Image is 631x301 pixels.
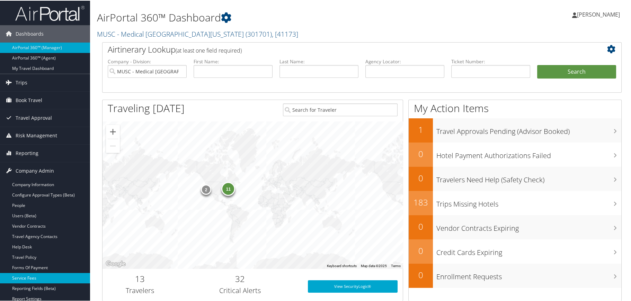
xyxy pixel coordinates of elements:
a: View SecurityLogic® [308,280,398,292]
h2: 0 [409,220,433,232]
h2: 32 [183,272,297,284]
h2: 0 [409,172,433,183]
span: [PERSON_NAME] [577,10,620,18]
span: ( 301701 ) [246,29,272,38]
input: Search for Traveler [283,103,398,116]
a: Terms (opens in new tab) [391,263,401,267]
label: Agency Locator: [365,57,444,64]
a: MUSC - Medical [GEOGRAPHIC_DATA][US_STATE] [97,29,298,38]
button: Zoom out [106,138,120,152]
span: , [ 41173 ] [272,29,298,38]
h3: Credit Cards Expiring [436,244,621,257]
div: 2 [201,184,211,194]
img: airportal-logo.png [15,4,85,21]
h1: My Action Items [409,100,621,115]
label: Company - Division: [108,57,187,64]
a: [PERSON_NAME] [572,3,627,24]
h3: Vendor Contracts Expiring [436,219,621,232]
span: Company Admin [16,162,54,179]
button: Zoom in [106,124,120,138]
a: 0Travelers Need Help (Safety Check) [409,166,621,190]
a: 0Vendor Contracts Expiring [409,215,621,239]
span: Risk Management [16,126,57,144]
h3: Travelers [108,285,172,295]
button: Search [537,64,616,78]
img: Google [104,259,127,268]
div: 11 [222,181,235,195]
h3: Hotel Payment Authorizations Failed [436,147,621,160]
a: 183Trips Missing Hotels [409,190,621,215]
h3: Trips Missing Hotels [436,195,621,208]
a: 0Hotel Payment Authorizations Failed [409,142,621,166]
span: Reporting [16,144,38,161]
h2: 0 [409,147,433,159]
span: Book Travel [16,91,42,108]
h2: 1 [409,123,433,135]
span: (at least one field required) [176,46,242,54]
span: Trips [16,73,27,91]
span: Map data ©2025 [361,263,387,267]
label: Ticket Number: [451,57,530,64]
h2: 183 [409,196,433,208]
h1: Traveling [DATE] [108,100,185,115]
label: First Name: [194,57,273,64]
a: 1Travel Approvals Pending (Advisor Booked) [409,118,621,142]
h3: Travelers Need Help (Safety Check) [436,171,621,184]
h1: AirPortal 360™ Dashboard [97,10,450,24]
h3: Critical Alerts [183,285,297,295]
span: Dashboards [16,25,44,42]
a: 0Enrollment Requests [409,263,621,287]
h2: Airtinerary Lookup [108,43,573,55]
button: Keyboard shortcuts [327,263,357,268]
h2: 0 [409,268,433,280]
a: Open this area in Google Maps (opens a new window) [104,259,127,268]
h3: Enrollment Requests [436,268,621,281]
h2: 13 [108,272,172,284]
span: Travel Approval [16,109,52,126]
h2: 0 [409,244,433,256]
a: 0Credit Cards Expiring [409,239,621,263]
label: Last Name: [279,57,358,64]
h3: Travel Approvals Pending (Advisor Booked) [436,122,621,136]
